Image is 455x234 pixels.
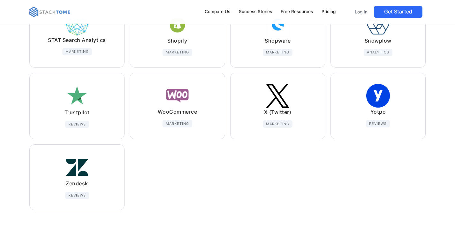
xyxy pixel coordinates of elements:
[64,108,90,117] p: Trustpilot
[331,73,425,138] a: YotpoReviews
[158,108,197,116] p: WooCommerce
[166,122,189,125] p: marketing
[318,5,338,19] a: Pricing
[331,2,425,67] a: Snowplowanalytics
[66,179,88,188] p: Zendesk
[351,6,371,18] a: Log In
[205,8,230,15] div: Compare Us
[236,5,275,19] a: Success Stories
[369,122,387,125] p: Reviews
[30,73,124,139] a: TrustpilotReviews
[30,2,124,67] a: STAT Search AnalyticsMarketing
[322,8,336,15] div: Pricing
[355,9,368,15] p: Log In
[231,2,325,67] a: Shopwaremarketing
[48,36,106,44] p: STAT Search Analytics
[266,51,289,54] p: marketing
[365,36,391,45] p: Snowplow
[68,123,86,126] p: Reviews
[265,36,291,45] p: Shopware
[266,122,289,126] p: marketing
[166,51,189,54] p: Marketing
[30,145,124,210] a: ZendeskReviews
[367,51,389,54] p: analytics
[370,108,386,116] p: Yotpo
[281,8,313,15] div: Free Resources
[264,108,292,117] p: X (Twitter)
[130,2,224,67] a: ShopifyMarketing
[130,73,224,138] a: WooCommercemarketing
[202,5,233,19] a: Compare Us
[68,194,86,197] p: Reviews
[239,8,272,15] div: Success Stories
[374,6,422,18] a: Get Started
[278,5,316,19] a: Free Resources
[231,73,325,139] a: X (Twitter)marketing
[167,36,187,45] p: Shopify
[65,50,89,53] p: Marketing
